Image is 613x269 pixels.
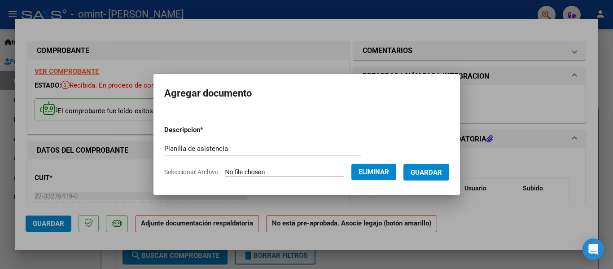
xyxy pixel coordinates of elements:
button: Guardar [403,164,449,181]
button: Eliminar [351,164,396,180]
span: Guardar [411,168,442,176]
p: Descripcion [164,125,250,135]
h2: Agregar documento [164,85,449,102]
span: Eliminar [359,168,389,176]
div: Open Intercom Messenger [582,238,604,260]
span: Seleccionar Archivo [164,168,219,176]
